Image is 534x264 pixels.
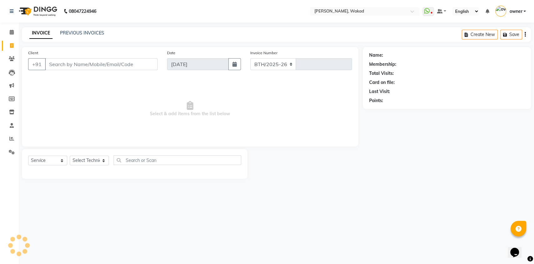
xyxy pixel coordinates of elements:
[369,52,383,59] div: Name:
[60,30,104,36] a: PREVIOUS INVOICES
[369,88,390,95] div: Last Visit:
[509,8,522,15] span: owner
[29,28,53,39] a: INVOICE
[114,155,241,165] input: Search or Scan
[28,78,352,140] span: Select & add items from the list below
[16,3,59,20] img: logo
[369,97,383,104] div: Points:
[250,50,277,56] label: Invoice Number
[369,61,396,68] div: Membership:
[508,239,528,258] iframe: chat widget
[28,50,38,56] label: Client
[69,3,96,20] b: 08047224946
[369,79,395,86] div: Card on file:
[167,50,175,56] label: Date
[500,30,522,39] button: Save
[28,58,46,70] button: +91
[495,6,506,17] img: owner
[45,58,158,70] input: Search by Name/Mobile/Email/Code
[462,30,498,39] button: Create New
[369,70,394,77] div: Total Visits:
